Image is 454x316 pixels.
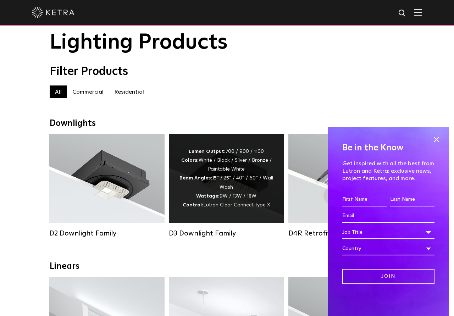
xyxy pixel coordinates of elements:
strong: Colors: [181,158,199,163]
strong: Lumen Output: [189,149,226,154]
h4: Be in the Know [342,141,434,155]
div: Filter Products [50,65,404,78]
p: Get inspired with all the best from Lutron and Ketra: exclusive news, project features, and more. [342,160,434,182]
span: Lutron Clear Connect Type X [203,203,270,207]
a: D3 Downlight Family Lumen Output:700 / 900 / 1100Colors:White / Black / Silver / Bronze / Paintab... [169,134,284,238]
strong: Wattage: [196,194,220,199]
span: Lighting Products [50,32,228,53]
input: First Name [342,193,387,206]
div: D4R Retrofit Downlight [288,229,404,238]
div: Job Title [342,226,434,239]
input: Email [342,209,434,223]
div: Downlights [50,118,404,129]
input: Join [342,269,434,284]
div: D2 Downlight Family [49,229,165,238]
strong: Beam Angles: [179,176,212,181]
input: Last Name [390,193,434,206]
label: Commercial [67,85,109,98]
img: Hamburger%20Nav.svg [414,9,422,16]
img: ketra-logo-2019-white [32,7,74,18]
div: D3 Downlight Family [169,229,284,238]
label: All [50,85,67,98]
strong: Control: [183,203,203,207]
a: D2 Downlight Family Lumen Output:1200Colors:White / Black / Gloss Black / Silver / Bronze / Silve... [49,134,165,238]
a: D4R Retrofit Downlight Lumen Output:800Colors:White / BlackBeam Angles:15° / 25° / 40° / 60°Watta... [288,134,404,238]
div: Country [342,242,434,255]
img: search icon [398,9,407,18]
div: 700 / 900 / 1100 White / Black / Silver / Bronze / Paintable White 15° / 25° / 40° / 60° / Wall W... [179,147,273,210]
label: Residential [109,85,149,98]
div: Linears [50,261,404,272]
